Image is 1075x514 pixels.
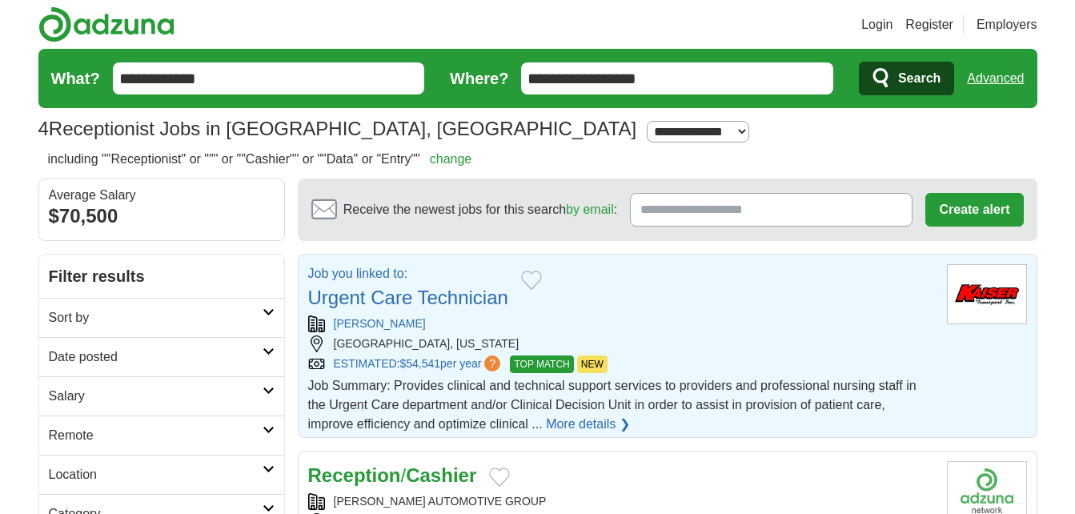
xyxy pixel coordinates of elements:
[39,337,284,376] a: Date posted
[49,189,275,202] div: Average Salary
[49,202,275,231] div: $70,500
[39,298,284,337] a: Sort by
[308,335,934,352] div: [GEOGRAPHIC_DATA], [US_STATE]
[38,6,174,42] img: Adzuna logo
[898,62,941,94] span: Search
[49,426,263,445] h2: Remote
[49,347,263,367] h2: Date posted
[947,264,1027,324] img: Kaiser Transport logo
[334,355,504,373] a: ESTIMATED:$54,541per year?
[406,464,476,486] strong: Cashier
[49,465,263,484] h2: Location
[967,62,1024,94] a: Advanced
[861,15,892,34] a: Login
[399,357,440,370] span: $54,541
[905,15,953,34] a: Register
[51,66,100,90] label: What?
[308,379,917,431] span: Job Summary: Provides clinical and technical support services to providers and professional nursi...
[49,387,263,406] h2: Salary
[489,468,510,487] button: Add to favorite jobs
[308,287,508,308] a: Urgent Care Technician
[510,355,573,373] span: TOP MATCH
[308,493,934,510] div: [PERSON_NAME] AUTOMOTIVE GROUP
[39,455,284,494] a: Location
[38,114,49,143] span: 4
[49,308,263,327] h2: Sort by
[566,203,614,216] a: by email
[859,62,954,95] button: Search
[343,200,617,219] span: Receive the newest jobs for this search :
[546,415,630,434] a: More details ❯
[977,15,1037,34] a: Employers
[521,271,542,290] button: Add to favorite jobs
[39,416,284,455] a: Remote
[925,193,1023,227] button: Create alert
[38,118,637,139] h1: Receptionist Jobs in [GEOGRAPHIC_DATA], [GEOGRAPHIC_DATA]
[48,150,472,169] h2: including ""Receptionist" or """ or ""Cashier"" or ""Data" or "Entry""
[308,464,401,486] strong: Reception
[39,255,284,298] h2: Filter results
[484,355,500,371] span: ?
[308,264,508,283] p: Job you linked to:
[308,464,477,486] a: Reception/Cashier
[430,152,472,166] a: change
[577,355,608,373] span: NEW
[39,376,284,416] a: Salary
[334,317,426,330] a: [PERSON_NAME]
[450,66,508,90] label: Where?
